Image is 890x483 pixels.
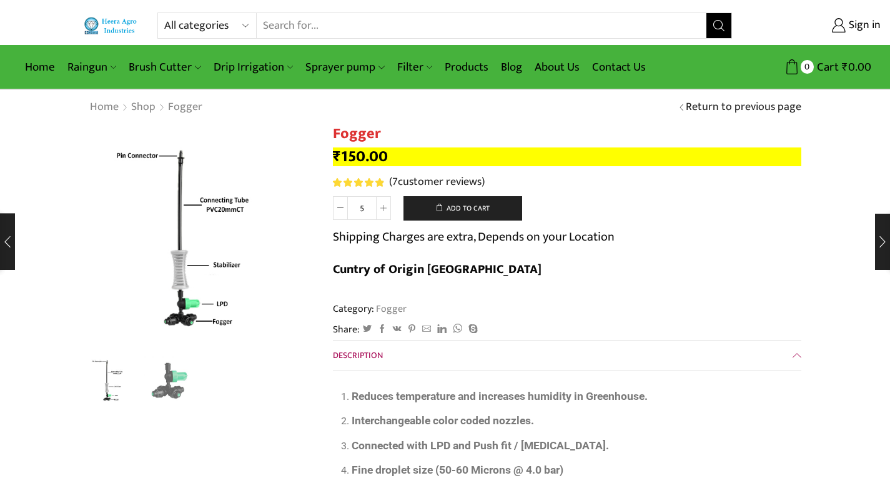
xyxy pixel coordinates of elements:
a: Contact Us [586,52,652,82]
li: 1 / 2 [86,356,138,406]
li: 2 / 2 [144,356,195,406]
a: Brush Cutter [122,52,207,82]
a: Products [438,52,495,82]
span: 7 [333,178,386,187]
span: 0 [801,60,814,73]
span: Rated out of 5 based on customer ratings [333,178,383,187]
input: Search for... [257,13,707,38]
span: ₹ [842,57,848,77]
span: Category: [333,302,407,316]
a: Shop [131,99,156,116]
a: Home [89,99,119,116]
a: About Us [528,52,586,82]
a: Fogger [374,301,407,317]
a: (7customer reviews) [389,174,485,191]
a: Sign in [751,14,881,37]
a: Description [333,341,801,371]
a: Sprayer pump [299,52,390,82]
p: Shipping Charges are extra, Depends on your Location [333,227,615,247]
span: Reduces temperature and increases humidity in Greenhouse. [352,390,648,402]
a: Blog [495,52,528,82]
span: Connected with LPD and Push fit / [MEDICAL_DATA]. [352,439,609,452]
a: Raingun [61,52,122,82]
nav: Breadcrumb [89,99,203,116]
a: 1 [86,354,138,406]
span: 7 [392,172,398,191]
a: Fogger [167,99,203,116]
button: Add to cart [403,196,522,221]
input: Product quantity [348,196,376,220]
span: Interchangeable color coded nozzles. [352,414,534,427]
a: Return to previous page [686,99,801,116]
span: Fine droplet size (50-60 Microns @ 4.0 bar) [352,464,563,476]
a: 0 Cart ₹0.00 [744,56,871,79]
span: Description [333,348,383,362]
a: fger [144,356,195,408]
div: Rated 5.00 out of 5 [333,178,383,187]
button: Search button [706,13,731,38]
span: Cart [814,59,839,76]
span: Share: [333,322,360,337]
bdi: 150.00 [333,144,388,169]
a: Drip Irrigation [207,52,299,82]
a: Filter [391,52,438,82]
div: 1 / 2 [89,125,314,350]
h1: Fogger [333,125,801,143]
b: Cuntry of Origin [GEOGRAPHIC_DATA] [333,259,541,280]
bdi: 0.00 [842,57,871,77]
a: Home [19,52,61,82]
span: ₹ [333,144,341,169]
span: Sign in [846,17,881,34]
